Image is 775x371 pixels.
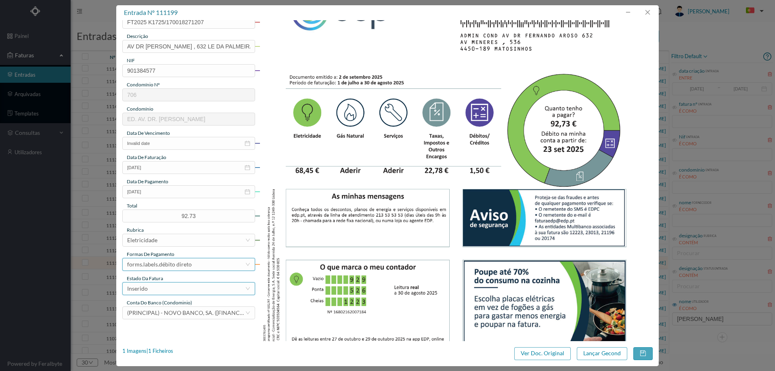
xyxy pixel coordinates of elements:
[127,227,144,233] span: rubrica
[127,130,170,136] span: data de vencimento
[127,258,192,270] div: forms.labels.débito direto
[739,4,767,17] button: PT
[127,275,163,281] span: estado da fatura
[245,140,250,146] i: icon: calendar
[127,203,137,209] span: total
[245,262,250,267] i: icon: down
[245,165,250,170] i: icon: calendar
[127,57,135,63] span: NIF
[127,178,168,184] span: data de pagamento
[245,189,250,195] i: icon: calendar
[127,106,153,112] span: condomínio
[127,251,174,257] span: Formas de Pagamento
[245,310,250,315] i: icon: down
[124,8,178,16] span: entrada nº 111199
[127,33,148,39] span: descrição
[127,283,148,295] div: Inserido
[127,300,192,306] span: conta do banco (condominio)
[122,347,173,355] div: 1 Imagens | 1 Ficheiros
[514,347,571,360] button: Ver Doc. Original
[245,238,250,243] i: icon: down
[127,309,260,316] span: (PRINCIPAL) - NOVO BANCO, SA. ([FINANCIAL_ID])
[127,234,157,246] div: Eletricidade
[245,286,250,291] i: icon: down
[577,347,627,360] button: Lançar Gecond
[127,154,166,160] span: data de faturação
[127,82,160,88] span: condomínio nº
